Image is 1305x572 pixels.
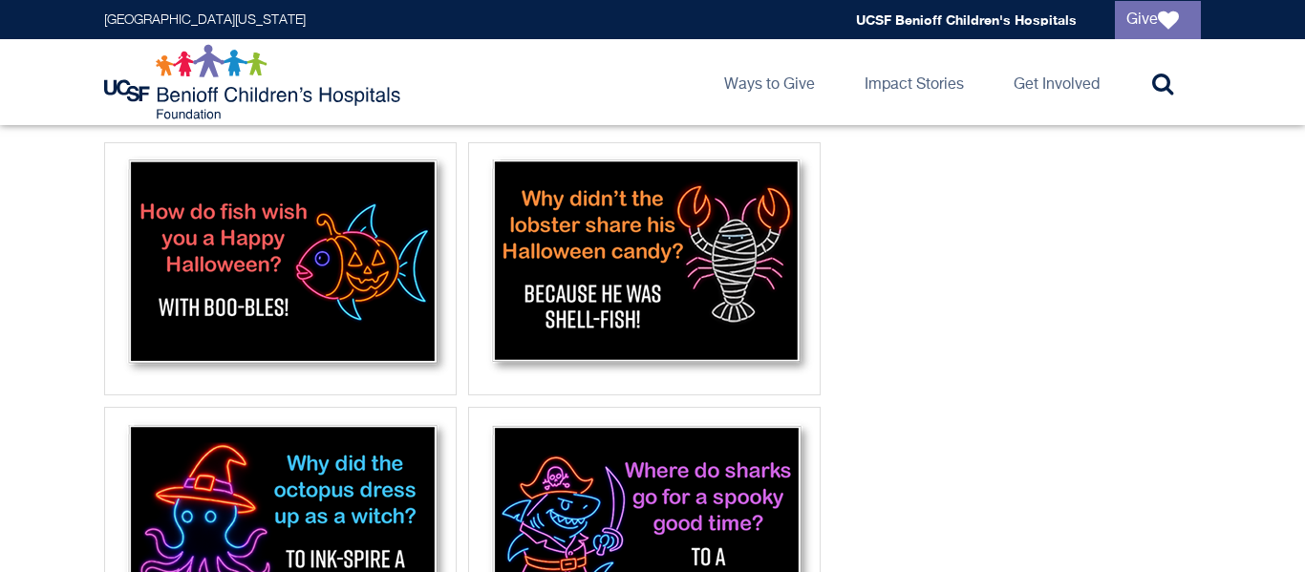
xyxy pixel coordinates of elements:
a: [GEOGRAPHIC_DATA][US_STATE] [104,13,306,27]
div: Lobster [468,142,821,395]
a: UCSF Benioff Children's Hospitals [856,11,1077,28]
img: Lobster [475,149,814,383]
a: Get Involved [998,39,1115,125]
a: Give [1115,1,1201,39]
img: Fish [111,149,450,383]
div: Fish [104,142,457,395]
a: Impact Stories [849,39,979,125]
img: Logo for UCSF Benioff Children's Hospitals Foundation [104,44,405,120]
strong: Choose your e-card: [104,92,381,126]
a: Ways to Give [709,39,830,125]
